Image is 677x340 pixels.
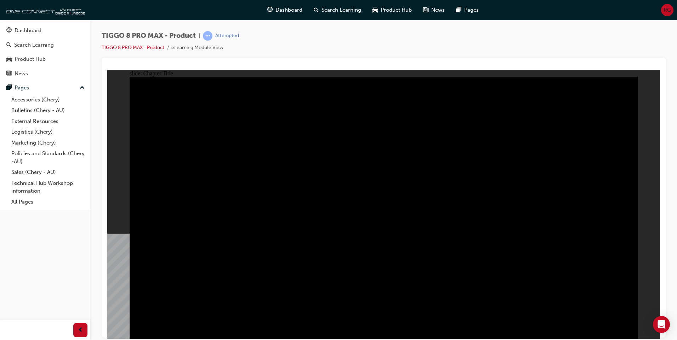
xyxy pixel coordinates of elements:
span: TIGGO 8 PRO MAX - Product [102,32,196,40]
a: All Pages [8,197,87,207]
span: | [199,32,200,40]
a: search-iconSearch Learning [308,3,367,17]
a: Logistics (Chery) [8,127,87,137]
a: Product Hub [3,53,87,66]
a: Technical Hub Workshop information [8,178,87,197]
button: Pages [3,81,87,94]
a: Accessories (Chery) [8,94,87,105]
img: oneconnect [4,3,85,17]
span: Product Hub [381,6,412,14]
span: car-icon [6,56,12,63]
span: learningRecordVerb_ATTEMPT-icon [203,31,212,41]
a: News [3,67,87,80]
span: guage-icon [6,28,12,34]
a: news-iconNews [417,3,450,17]
a: External Resources [8,116,87,127]
a: Marketing (Chery) [8,137,87,148]
span: guage-icon [267,6,273,14]
span: Dashboard [275,6,302,14]
a: guage-iconDashboard [262,3,308,17]
a: pages-iconPages [450,3,484,17]
div: Search Learning [14,41,54,49]
li: eLearning Module View [171,44,223,52]
span: News [431,6,445,14]
div: Dashboard [15,27,41,35]
button: RG [661,4,673,16]
span: Search Learning [322,6,361,14]
a: Dashboard [3,24,87,37]
a: Bulletins (Chery - AU) [8,105,87,116]
span: pages-icon [6,85,12,91]
span: Pages [464,6,479,14]
span: pages-icon [456,6,461,14]
button: DashboardSearch LearningProduct HubNews [3,23,87,81]
span: RG [664,6,671,14]
span: up-icon [80,83,85,93]
a: TIGGO 8 PRO MAX - Product [102,45,164,51]
a: Sales (Chery - AU) [8,167,87,178]
span: prev-icon [78,326,83,335]
a: car-iconProduct Hub [367,3,417,17]
span: search-icon [6,42,11,48]
a: Search Learning [3,39,87,52]
div: Product Hub [15,55,46,63]
span: search-icon [314,6,319,14]
div: Pages [15,84,29,92]
span: news-icon [423,6,428,14]
div: News [15,70,28,78]
a: Policies and Standards (Chery -AU) [8,148,87,167]
span: car-icon [372,6,378,14]
div: Open Intercom Messenger [653,316,670,333]
div: Attempted [215,33,239,39]
span: news-icon [6,71,12,77]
